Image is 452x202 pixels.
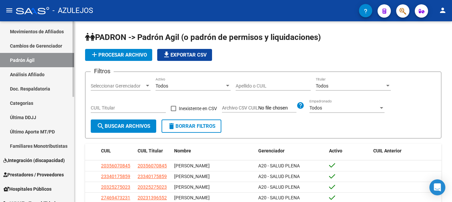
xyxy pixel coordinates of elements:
[91,119,156,133] button: Buscar Archivos
[258,148,284,153] span: Gerenciador
[3,185,52,193] span: Hospitales Públicos
[174,174,210,179] span: [PERSON_NAME]
[101,195,130,200] span: 27469473231
[138,195,167,200] span: 20231396552
[85,49,152,61] button: Procesar archivo
[174,148,191,153] span: Nombre
[101,174,130,179] span: 23340175859
[163,52,207,58] span: Exportar CSV
[157,49,212,61] button: Exportar CSV
[3,157,65,164] span: Integración (discapacidad)
[162,119,221,133] button: Borrar Filtros
[256,144,326,158] datatable-header-cell: Gerenciador
[101,184,130,190] span: 20325275023
[179,104,217,112] span: Inexistente en CSV
[429,179,445,195] div: Open Intercom Messenger
[439,6,447,14] mat-icon: person
[168,123,215,129] span: Borrar Filtros
[258,105,296,111] input: Archivo CSV CUIL
[174,195,210,200] span: [PERSON_NAME]
[91,67,114,76] h3: Filtros
[98,144,135,158] datatable-header-cell: CUIL
[316,83,328,89] span: Todos
[373,148,401,153] span: CUIL Anterior
[97,123,150,129] span: Buscar Archivos
[138,163,167,168] span: 20356070845
[222,105,258,110] span: Archivo CSV CUIL
[163,51,170,59] mat-icon: file_download
[53,3,93,18] span: - AZULEJOS
[174,184,210,190] span: [PERSON_NAME]
[3,171,64,178] span: Prestadores / Proveedores
[371,144,441,158] datatable-header-cell: CUIL Anterior
[138,184,167,190] span: 20325275023
[135,144,171,158] datatable-header-cell: CUIL Titular
[97,122,105,130] mat-icon: search
[309,105,322,110] span: Todos
[101,148,111,153] span: CUIL
[101,163,130,168] span: 20356070845
[258,195,300,200] span: A20 - SALUD PLENA
[91,83,145,89] span: Seleccionar Gerenciador
[90,51,98,59] mat-icon: add
[174,163,210,168] span: [PERSON_NAME]
[258,174,300,179] span: A20 - SALUD PLENA
[138,148,163,153] span: CUIL Titular
[258,163,300,168] span: A20 - SALUD PLENA
[296,101,304,109] mat-icon: help
[258,184,300,190] span: A20 - SALUD PLENA
[85,33,321,42] span: PADRON -> Padrón Agil (o padrón de permisos y liquidaciones)
[171,144,256,158] datatable-header-cell: Nombre
[326,144,371,158] datatable-header-cell: Activo
[138,174,167,179] span: 23340175859
[329,148,342,153] span: Activo
[5,6,13,14] mat-icon: menu
[168,122,175,130] mat-icon: delete
[90,52,147,58] span: Procesar archivo
[156,83,168,89] span: Todos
